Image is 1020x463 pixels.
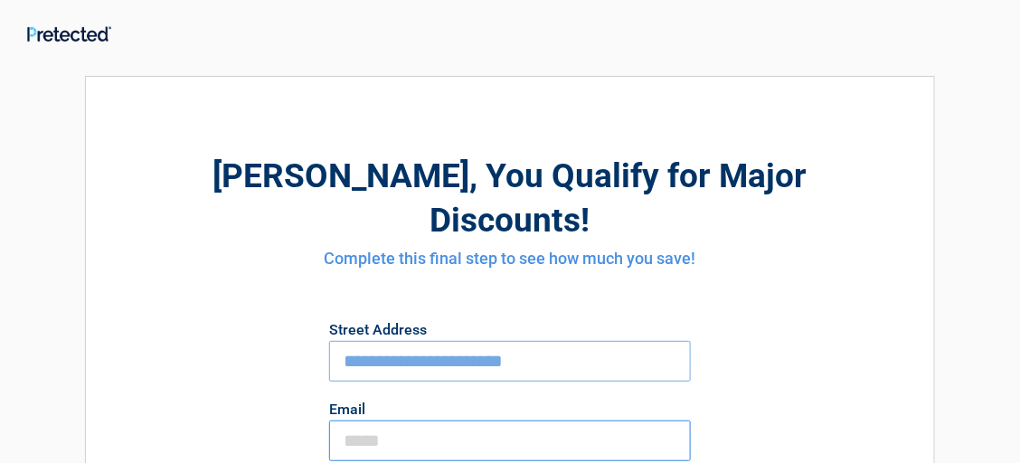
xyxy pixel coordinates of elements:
[329,402,691,417] label: Email
[213,156,470,195] span: [PERSON_NAME]
[185,154,835,242] h2: , You Qualify for Major Discounts!
[27,26,111,42] img: Main Logo
[329,323,691,337] label: Street Address
[185,247,835,270] h4: Complete this final step to see how much you save!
